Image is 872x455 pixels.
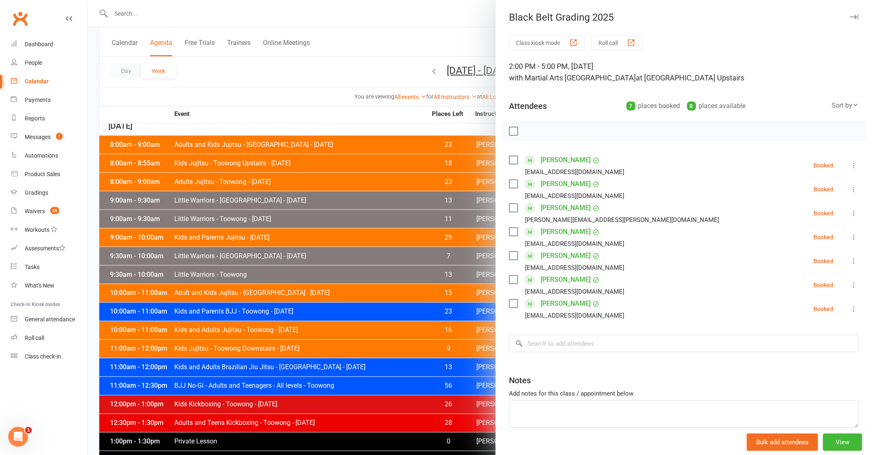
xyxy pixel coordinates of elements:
[11,239,87,258] a: Assessments
[11,347,87,366] a: Class kiosk mode
[25,427,32,434] span: 1
[509,335,859,352] input: Search to add attendees
[11,91,87,109] a: Payments
[11,72,87,91] a: Calendar
[25,97,51,103] div: Payments
[541,297,591,310] a: [PERSON_NAME]
[813,186,833,192] div: Booked
[636,73,744,82] span: at [GEOGRAPHIC_DATA] Upstairs
[25,226,49,233] div: Workouts
[525,167,624,177] div: [EMAIL_ADDRESS][DOMAIN_NAME]
[11,35,87,54] a: Dashboard
[50,207,59,214] span: 55
[11,276,87,295] a: What's New
[509,35,585,50] button: Class kiosk mode
[626,100,680,112] div: places booked
[11,202,87,221] a: Waivers 55
[25,115,45,122] div: Reports
[525,215,719,225] div: [PERSON_NAME][EMAIL_ADDRESS][PERSON_NAME][DOMAIN_NAME]
[10,8,30,29] a: Clubworx
[25,171,60,177] div: Product Sales
[813,210,833,216] div: Booked
[11,329,87,347] a: Roll call
[525,191,624,201] div: [EMAIL_ADDRESS][DOMAIN_NAME]
[591,35,642,50] button: Roll call
[509,389,859,398] div: Add notes for this class / appointment below
[25,353,61,360] div: Class check-in
[626,101,635,111] div: 7
[25,134,51,140] div: Messages
[687,101,696,111] div: 8
[813,306,833,312] div: Booked
[541,177,591,191] a: [PERSON_NAME]
[813,258,833,264] div: Booked
[8,427,28,447] iframe: Intercom live chat
[541,225,591,238] a: [PERSON_NAME]
[25,152,58,159] div: Automations
[25,282,54,289] div: What's New
[11,221,87,239] a: Workouts
[813,282,833,288] div: Booked
[541,153,591,167] a: [PERSON_NAME]
[813,234,833,240] div: Booked
[25,335,44,341] div: Roll call
[687,100,746,112] div: places available
[509,61,859,84] div: 2:00 PM - 5:00 PM, [DATE]
[11,165,87,184] a: Product Sales
[525,310,624,321] div: [EMAIL_ADDRESS][DOMAIN_NAME]
[813,163,833,168] div: Booked
[747,434,818,451] button: Bulk add attendees
[496,12,872,23] div: Black Belt Grading 2025
[25,264,40,270] div: Tasks
[25,78,49,85] div: Calendar
[509,100,547,112] div: Attendees
[823,434,862,451] button: View
[11,184,87,202] a: Gradings
[11,258,87,276] a: Tasks
[25,208,45,215] div: Waivers
[25,59,42,66] div: People
[56,133,63,140] span: 1
[11,54,87,72] a: People
[11,310,87,329] a: General attendance kiosk mode
[25,245,66,252] div: Assessments
[832,100,859,111] div: Sort by
[11,109,87,128] a: Reports
[541,201,591,215] a: [PERSON_NAME]
[25,316,75,323] div: General attendance
[509,73,636,82] span: with Martial Arts [GEOGRAPHIC_DATA]
[525,286,624,297] div: [EMAIL_ADDRESS][DOMAIN_NAME]
[25,41,53,47] div: Dashboard
[11,146,87,165] a: Automations
[541,249,591,262] a: [PERSON_NAME]
[509,375,531,386] div: Notes
[525,262,624,273] div: [EMAIL_ADDRESS][DOMAIN_NAME]
[541,273,591,286] a: [PERSON_NAME]
[11,128,87,146] a: Messages 1
[525,238,624,249] div: [EMAIL_ADDRESS][DOMAIN_NAME]
[25,189,48,196] div: Gradings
